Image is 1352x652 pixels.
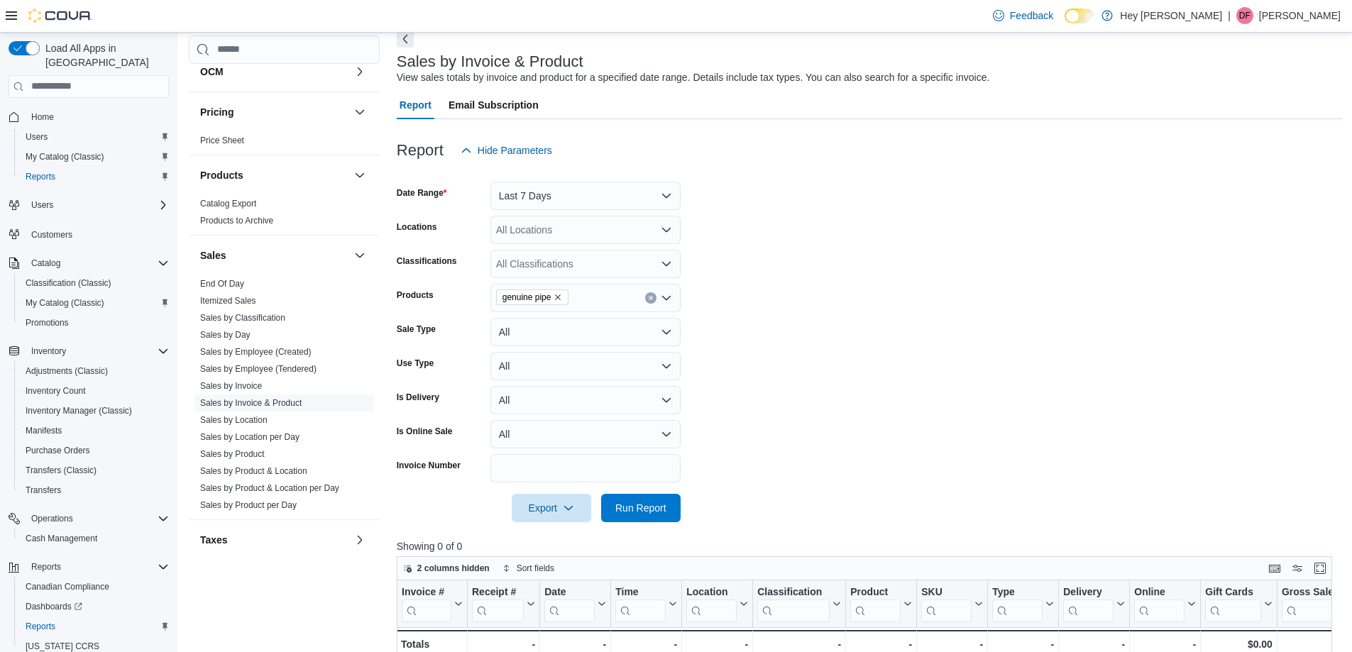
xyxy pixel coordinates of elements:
span: My Catalog (Classic) [20,148,169,165]
button: All [490,352,681,380]
button: Users [3,195,175,215]
span: Home [31,111,54,123]
label: Products [397,289,434,301]
a: Home [26,109,60,126]
button: OCM [200,65,348,79]
div: Delivery [1063,586,1114,622]
span: Inventory Manager (Classic) [20,402,169,419]
button: Export [512,494,591,522]
span: Adjustments (Classic) [26,365,108,377]
div: Gift Card Sales [1205,586,1261,622]
div: Product [850,586,901,622]
button: Inventory Manager (Classic) [14,401,175,421]
span: Email Subscription [449,91,539,119]
button: Remove genuine pipe from selection in this group [554,293,562,302]
span: Adjustments (Classic) [20,363,169,380]
a: Sales by Product per Day [200,500,297,510]
a: Sales by Product & Location per Day [200,483,339,493]
span: Sales by Location per Day [200,431,299,443]
div: Sales [189,275,380,519]
div: Dawna Fuller [1236,7,1253,24]
a: Manifests [20,422,67,439]
span: Price Sheet [200,135,244,146]
a: Sales by Invoice [200,381,262,391]
button: Hide Parameters [455,136,558,165]
div: Type [992,586,1043,622]
button: Open list of options [661,224,672,236]
a: Itemized Sales [200,296,256,306]
span: Inventory Manager (Classic) [26,405,132,416]
button: Products [351,167,368,184]
span: Home [26,108,169,126]
span: Manifests [20,422,169,439]
h3: Sales [200,248,226,263]
button: Display options [1289,560,1306,577]
button: Classification (Classic) [14,273,175,293]
a: Reports [20,618,61,635]
a: Adjustments (Classic) [20,363,114,380]
span: Sales by Employee (Tendered) [200,363,317,375]
span: Transfers [26,485,61,496]
span: Users [31,199,53,211]
button: Clear input [645,292,656,304]
h3: Products [200,168,243,182]
button: Manifests [14,421,175,441]
div: Online [1134,586,1185,599]
a: End Of Day [200,279,244,289]
span: Sales by Location [200,414,268,426]
h3: Taxes [200,533,228,547]
span: Reports [31,561,61,573]
span: Users [26,131,48,143]
button: Products [200,168,348,182]
div: Date [544,586,595,599]
label: Classifications [397,255,457,267]
div: SKU URL [921,586,972,622]
button: Cash Management [14,529,175,548]
div: Invoice # [402,586,451,622]
span: Sales by Product per Day [200,499,297,511]
span: Sales by Classification [200,312,285,324]
div: Receipt # [472,586,524,599]
span: Promotions [20,314,169,331]
button: OCM [351,63,368,80]
span: Dark Mode [1065,23,1065,24]
label: Locations [397,221,437,233]
span: Catalog Export [200,198,256,209]
span: Reports [20,618,169,635]
span: Classification (Classic) [20,275,169,292]
span: Classification (Classic) [26,277,111,289]
button: Users [26,197,59,214]
span: Sales by Product & Location per Day [200,482,339,494]
a: Dashboards [14,597,175,617]
a: Sales by Invoice & Product [200,398,302,408]
span: Feedback [1010,9,1053,23]
button: Catalog [3,253,175,273]
a: Feedback [987,1,1059,30]
div: Classification [757,586,830,622]
div: View sales totals by invoice and product for a specified date range. Details include tax types. Y... [397,70,990,85]
div: Date [544,586,595,622]
button: Receipt # [472,586,535,622]
button: Run Report [601,494,681,522]
a: Users [20,128,53,145]
label: Is Online Sale [397,426,453,437]
span: Sales by Invoice & Product [200,397,302,409]
span: My Catalog (Classic) [26,297,104,309]
button: Inventory Count [14,381,175,401]
p: [PERSON_NAME] [1259,7,1341,24]
span: Inventory [31,346,66,357]
span: Sort fields [517,563,554,574]
span: Customers [31,229,72,241]
button: Open list of options [661,292,672,304]
a: Transfers [20,482,67,499]
button: Purchase Orders [14,441,175,460]
button: Last 7 Days [490,182,681,210]
span: Users [26,197,169,214]
label: Is Delivery [397,392,439,403]
span: [US_STATE] CCRS [26,641,99,652]
a: Sales by Employee (Tendered) [200,364,317,374]
span: Itemized Sales [200,295,256,306]
div: SKU [921,586,972,599]
p: Hey [PERSON_NAME] [1120,7,1222,24]
span: 2 columns hidden [417,563,490,574]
